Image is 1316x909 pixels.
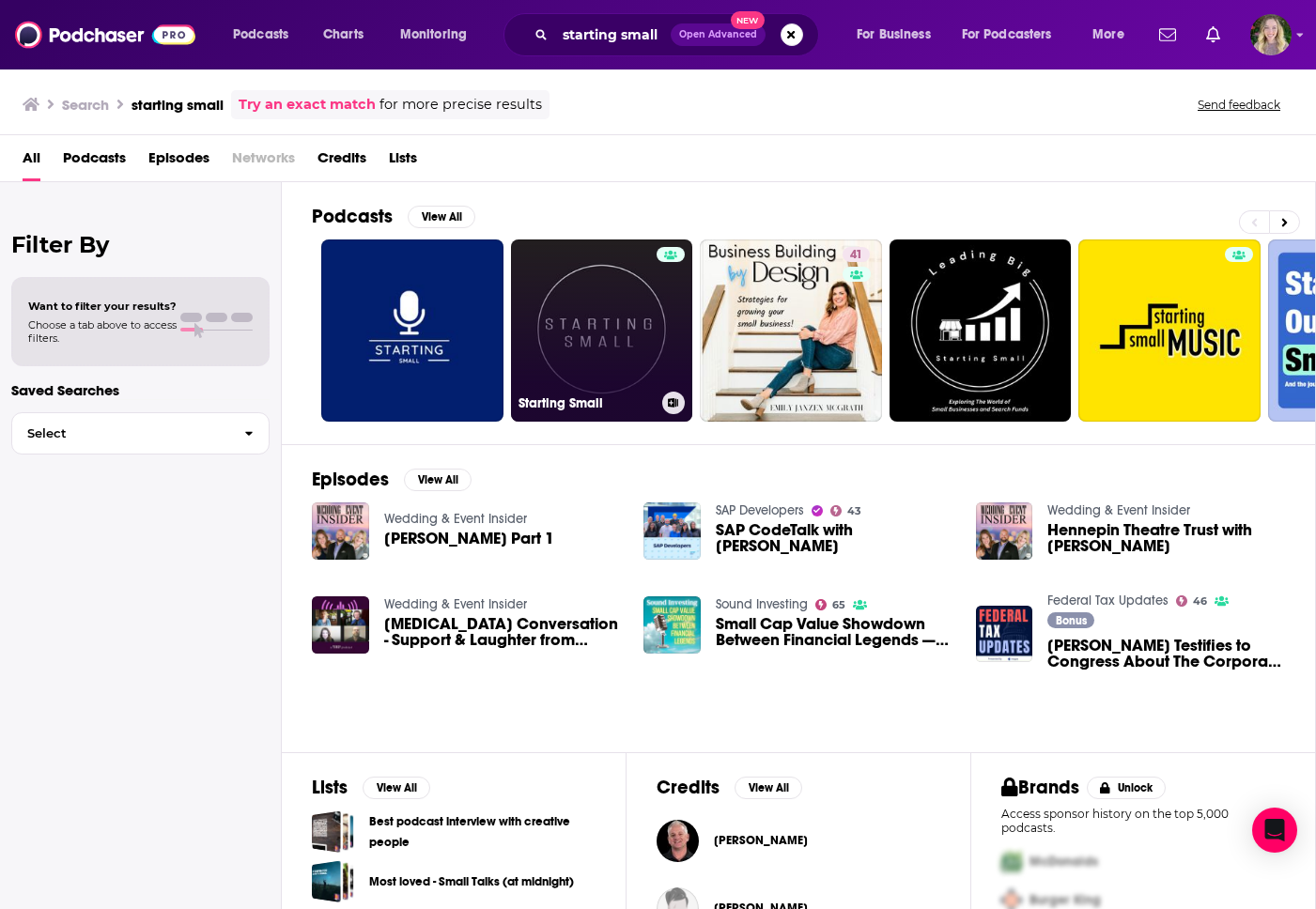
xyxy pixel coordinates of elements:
[312,776,348,799] h2: Lists
[1252,808,1297,853] div: Open Intercom Messenger
[312,502,369,560] img: Alan Marshal Part 1
[312,860,354,902] a: Most loved - Small Talks (at midnight)
[1092,22,1124,48] span: More
[1250,14,1292,55] span: Logged in as lauren19365
[312,810,354,853] a: Best podcast interview with creative people
[232,143,295,181] span: Networks
[404,469,472,491] button: View All
[950,20,1079,50] button: open menu
[312,468,472,491] a: EpisodesView All
[521,13,837,56] div: Search podcasts, credits, & more...
[671,23,766,46] button: Open AdvancedNew
[976,606,1033,663] img: Roger Testifies to Congress About The Corporate Transparency Act
[850,246,862,265] span: 41
[1087,777,1167,799] button: Unlock
[716,502,804,518] a: SAP Developers
[1047,522,1285,554] a: Hennepin Theatre Trust with Elizabeth Sherry
[994,842,1030,881] img: First Pro Logo
[312,205,393,228] h2: Podcasts
[643,596,701,654] img: Small Cap Value Showdown Between Financial Legends — (This Could Add Millions To Your Retirement!)
[148,143,209,181] span: Episodes
[1047,502,1190,518] a: Wedding & Event Insider
[1199,19,1228,51] a: Show notifications dropdown
[657,810,940,870] button: Tony BentallTony Bentall
[312,596,369,654] img: Covid-19 Conversation - Support & Laughter from TCWEP Leadership
[63,143,126,181] a: Podcasts
[384,596,527,612] a: Wedding & Event Insider
[384,531,554,547] span: [PERSON_NAME] Part 1
[384,511,527,527] a: Wedding & Event Insider
[857,22,931,48] span: For Business
[832,601,845,609] span: 65
[1047,638,1285,670] span: [PERSON_NAME] Testifies to Congress About The Corporate Transparency Act
[1001,807,1285,835] p: Access sponsor history on the top 5,000 podcasts.
[1030,854,1098,870] span: McDonalds
[1192,97,1286,113] button: Send feedback
[735,777,802,799] button: View All
[384,616,622,648] a: Covid-19 Conversation - Support & Laughter from TCWEP Leadership
[700,239,882,422] a: 41
[369,811,596,853] a: Best podcast interview with creative people
[714,833,808,848] span: [PERSON_NAME]
[400,22,467,48] span: Monitoring
[716,616,953,648] a: Small Cap Value Showdown Between Financial Legends — (This Could Add Millions To Your Retirement!)
[239,94,376,116] a: Try an exact match
[312,205,475,228] a: PodcastsView All
[387,20,491,50] button: open menu
[657,776,802,799] a: CreditsView All
[62,96,109,114] h3: Search
[555,20,671,50] input: Search podcasts, credits, & more...
[12,427,229,439] span: Select
[714,833,808,848] a: Tony Bentall
[11,381,270,399] p: Saved Searches
[962,22,1052,48] span: For Podcasters
[1047,593,1169,609] a: Federal Tax Updates
[389,143,417,181] span: Lists
[363,777,430,799] button: View All
[11,412,270,454] button: Select
[312,468,389,491] h2: Episodes
[731,11,765,29] span: New
[1250,14,1292,55] button: Show profile menu
[657,776,720,799] h2: Credits
[11,231,270,258] h2: Filter By
[1250,14,1292,55] img: User Profile
[317,143,366,181] a: Credits
[28,300,177,313] span: Want to filter your results?
[643,502,701,560] img: SAP CodeTalk with Matt Harding
[369,871,574,892] a: Most loved - Small Talks (at midnight)
[657,820,699,862] img: Tony Bentall
[323,22,364,48] span: Charts
[132,96,224,114] h3: starting small
[28,318,177,345] span: Choose a tab above to access filters.
[311,20,375,50] a: Charts
[1056,615,1087,626] span: Bonus
[15,17,195,53] img: Podchaser - Follow, Share and Rate Podcasts
[847,507,861,516] span: 43
[844,20,954,50] button: open menu
[1047,638,1285,670] a: Roger Testifies to Congress About The Corporate Transparency Act
[1047,522,1285,554] span: Hennepin Theatre Trust with [PERSON_NAME]
[23,143,40,181] a: All
[379,94,542,116] span: for more precise results
[1001,776,1079,799] h2: Brands
[1079,20,1148,50] button: open menu
[384,616,622,648] span: [MEDICAL_DATA] Conversation - Support & Laughter from TCWEP Leadership
[1030,892,1101,908] span: Burger King
[519,395,655,411] h3: Starting Small
[384,531,554,547] a: Alan Marshal Part 1
[220,20,313,50] button: open menu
